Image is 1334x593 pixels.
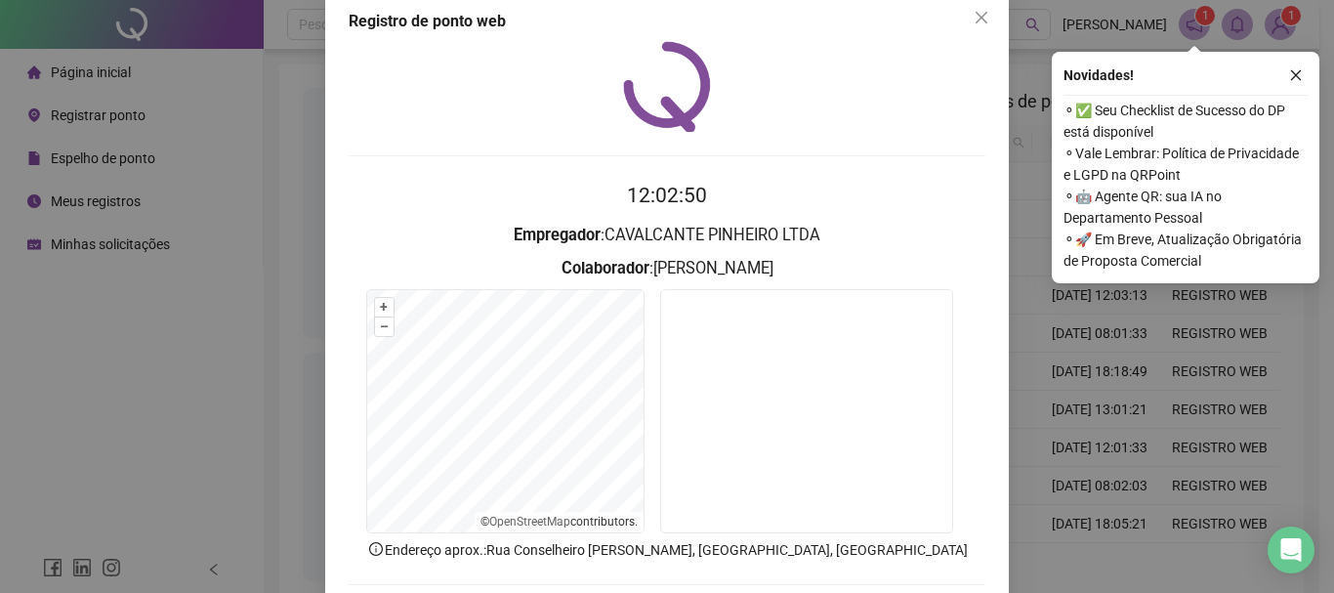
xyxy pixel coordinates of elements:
span: close [974,10,989,25]
span: ⚬ 🤖 Agente QR: sua IA no Departamento Pessoal [1063,186,1308,229]
span: info-circle [367,540,385,558]
img: QRPoint [623,41,711,132]
time: 12:02:50 [627,184,707,207]
p: Endereço aprox. : Rua Conselheiro [PERSON_NAME], [GEOGRAPHIC_DATA], [GEOGRAPHIC_DATA] [349,539,985,561]
button: – [375,318,394,336]
h3: : CAVALCANTE PINHEIRO LTDA [349,223,985,248]
h3: : [PERSON_NAME] [349,256,985,281]
button: + [375,298,394,317]
span: ⚬ Vale Lembrar: Política de Privacidade e LGPD na QRPoint [1063,143,1308,186]
span: ⚬ 🚀 Em Breve, Atualização Obrigatória de Proposta Comercial [1063,229,1308,272]
a: OpenStreetMap [489,515,570,529]
div: Open Intercom Messenger [1268,527,1314,573]
li: © contributors. [480,515,638,529]
strong: Empregador [514,226,601,244]
div: Registro de ponto web [349,10,985,33]
span: ⚬ ✅ Seu Checklist de Sucesso do DP está disponível [1063,100,1308,143]
span: close [1289,68,1303,82]
strong: Colaborador [562,259,649,277]
span: Novidades ! [1063,64,1134,86]
button: Close [966,2,997,33]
